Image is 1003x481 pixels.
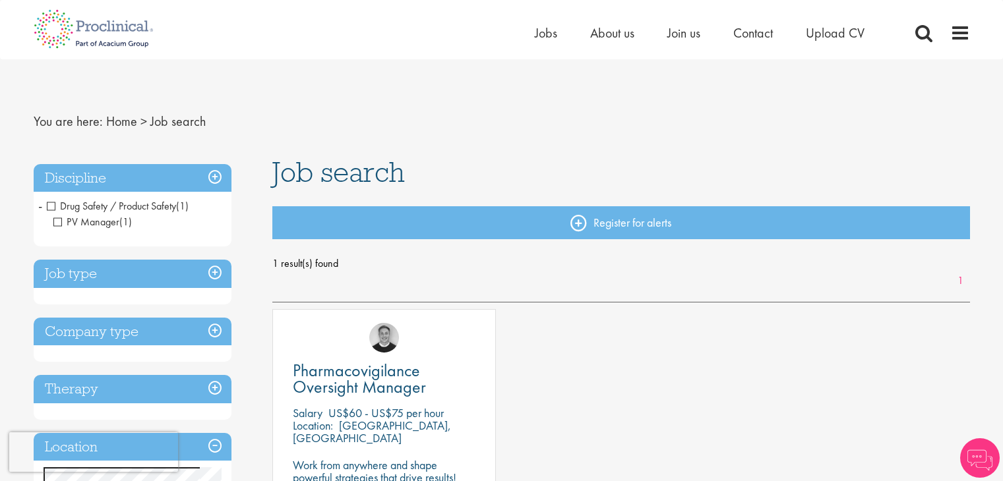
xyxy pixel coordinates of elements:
[47,199,176,213] span: Drug Safety / Product Safety
[590,24,634,42] a: About us
[34,113,103,130] span: You are here:
[667,24,700,42] a: Join us
[34,375,231,403] h3: Therapy
[369,323,399,353] img: Bo Forsen
[272,254,970,273] span: 1 result(s) found
[272,154,405,190] span: Job search
[293,405,322,420] span: Salary
[328,405,444,420] p: US$60 - US$75 per hour
[106,113,137,130] a: breadcrumb link
[9,432,178,472] iframe: reCAPTCHA
[34,164,231,192] h3: Discipline
[806,24,865,42] a: Upload CV
[47,199,189,213] span: Drug Safety / Product Safety
[293,362,475,395] a: Pharmacovigilance Oversight Manager
[176,199,189,213] span: (1)
[140,113,147,130] span: >
[119,215,132,229] span: (1)
[34,318,231,346] h3: Company type
[38,196,42,215] span: -
[293,359,426,398] span: Pharmacovigilance Oversight Manager
[293,418,333,433] span: Location:
[535,24,557,42] a: Jobs
[960,438,1000,478] img: Chatbot
[53,215,132,229] span: PV Manager
[53,215,119,229] span: PV Manager
[951,273,970,289] a: 1
[733,24,773,42] a: Contact
[272,206,970,239] a: Register for alerts
[34,260,231,288] h3: Job type
[150,113,206,130] span: Job search
[293,418,451,445] p: [GEOGRAPHIC_DATA], [GEOGRAPHIC_DATA]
